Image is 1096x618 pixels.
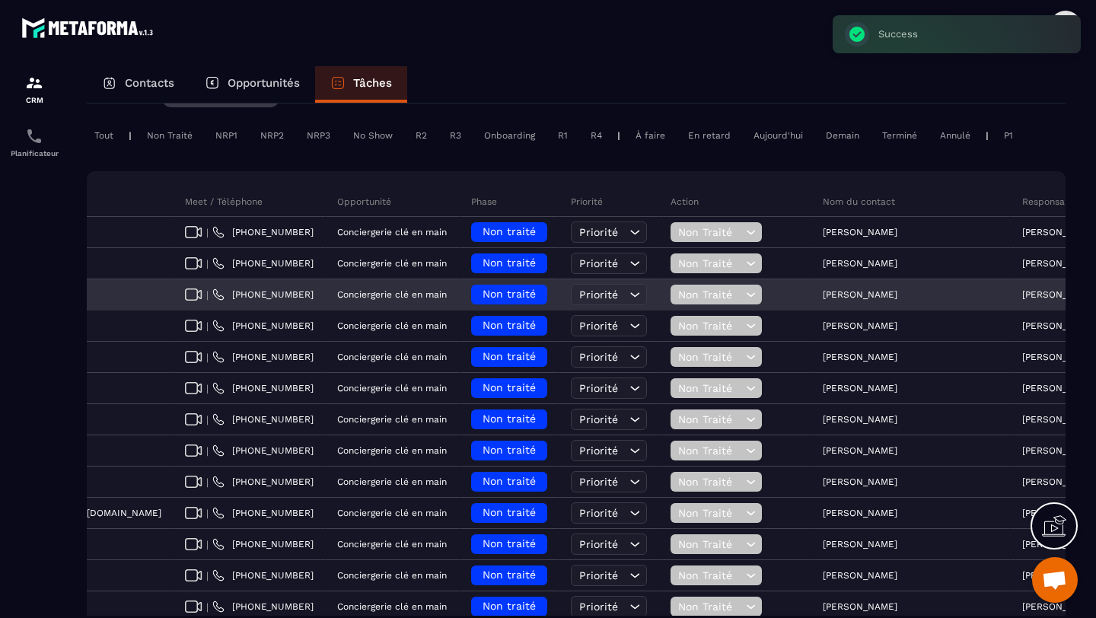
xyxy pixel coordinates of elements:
span: | [206,227,209,238]
p: Action [671,196,699,208]
div: Non Traité [139,126,200,145]
a: [PHONE_NUMBER] [212,351,314,363]
span: Non Traité [678,257,742,269]
span: | [206,570,209,581]
span: Non traité [483,600,536,612]
p: Conciergerie clé en main [337,476,447,487]
span: Priorité [579,569,618,581]
span: Priorité [579,351,618,363]
p: Priorité [571,196,603,208]
img: scheduler [25,127,43,145]
a: [PHONE_NUMBER] [212,444,314,457]
p: [PERSON_NAME] [823,352,897,362]
span: Non traité [483,225,536,237]
span: Priorité [579,507,618,519]
span: Priorité [579,257,618,269]
span: Non Traité [678,507,742,519]
span: | [206,352,209,363]
span: Non Traité [678,351,742,363]
span: Non traité [483,537,536,550]
a: [PHONE_NUMBER] [212,538,314,550]
span: Priorité [579,320,618,332]
div: À faire [628,126,673,145]
p: Opportunité [337,196,391,208]
p: Contacts [125,76,174,90]
p: Conciergerie clé en main [337,258,447,269]
p: CRM [4,96,65,104]
p: Conciergerie clé en main [337,445,447,456]
p: Responsable [1022,196,1079,208]
span: Non Traité [678,476,742,488]
div: Ouvrir le chat [1032,557,1078,603]
span: Non Traité [678,538,742,550]
div: NRP3 [299,126,338,145]
a: [PHONE_NUMBER] [212,320,314,332]
span: Non traité [483,506,536,518]
a: [PHONE_NUMBER] [212,288,314,301]
span: Non traité [483,256,536,269]
p: [PERSON_NAME] [823,258,897,269]
p: [PERSON_NAME] [823,445,897,456]
p: | [986,130,989,141]
span: Non Traité [678,320,742,332]
a: [PHONE_NUMBER] [212,382,314,394]
div: R4 [583,126,610,145]
span: | [206,289,209,301]
p: Conciergerie clé en main [337,227,447,237]
a: [PHONE_NUMBER] [212,569,314,581]
span: Non traité [483,475,536,487]
p: Conciergerie clé en main [337,352,447,362]
img: logo [21,14,158,42]
a: [PHONE_NUMBER] [212,507,314,519]
div: P1 [996,126,1021,145]
p: Planificateur [4,149,65,158]
a: [PHONE_NUMBER] [212,476,314,488]
p: [PERSON_NAME] [823,476,897,487]
p: Nom du contact [823,196,895,208]
p: [PERSON_NAME] [823,570,897,581]
p: [PERSON_NAME] [823,383,897,393]
div: Terminé [875,126,925,145]
span: Priorité [579,444,618,457]
a: [PHONE_NUMBER] [212,226,314,238]
span: | [206,320,209,332]
p: [PERSON_NAME] [823,601,897,612]
span: Non Traité [678,600,742,613]
p: Conciergerie clé en main [337,508,447,518]
p: Opportunités [228,76,300,90]
p: Phase [471,196,497,208]
div: En retard [680,126,738,145]
p: | [617,130,620,141]
span: Priorité [579,600,618,613]
a: Opportunités [190,66,315,103]
p: [PERSON_NAME] [823,289,897,300]
span: Non traité [483,350,536,362]
span: Non Traité [678,226,742,238]
div: Annulé [932,126,978,145]
p: Conciergerie clé en main [337,601,447,612]
a: schedulerschedulerPlanificateur [4,116,65,169]
p: Conciergerie clé en main [337,289,447,300]
a: [PHONE_NUMBER] [212,600,314,613]
div: Demain [818,126,867,145]
span: | [206,476,209,488]
span: Non Traité [678,444,742,457]
p: [PERSON_NAME] [823,227,897,237]
span: Non traité [483,319,536,331]
div: R1 [550,126,575,145]
a: Tâches [315,66,407,103]
p: Conciergerie clé en main [337,570,447,581]
span: | [206,383,209,394]
span: Non Traité [678,288,742,301]
a: formationformationCRM [4,62,65,116]
span: Non traité [483,288,536,300]
div: Tout [87,126,121,145]
span: Priorité [579,476,618,488]
span: Priorité [579,226,618,238]
span: Non Traité [678,413,742,425]
div: R2 [408,126,435,145]
span: | [206,601,209,613]
span: Priorité [579,413,618,425]
img: formation [25,74,43,92]
p: [PERSON_NAME] [823,414,897,425]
